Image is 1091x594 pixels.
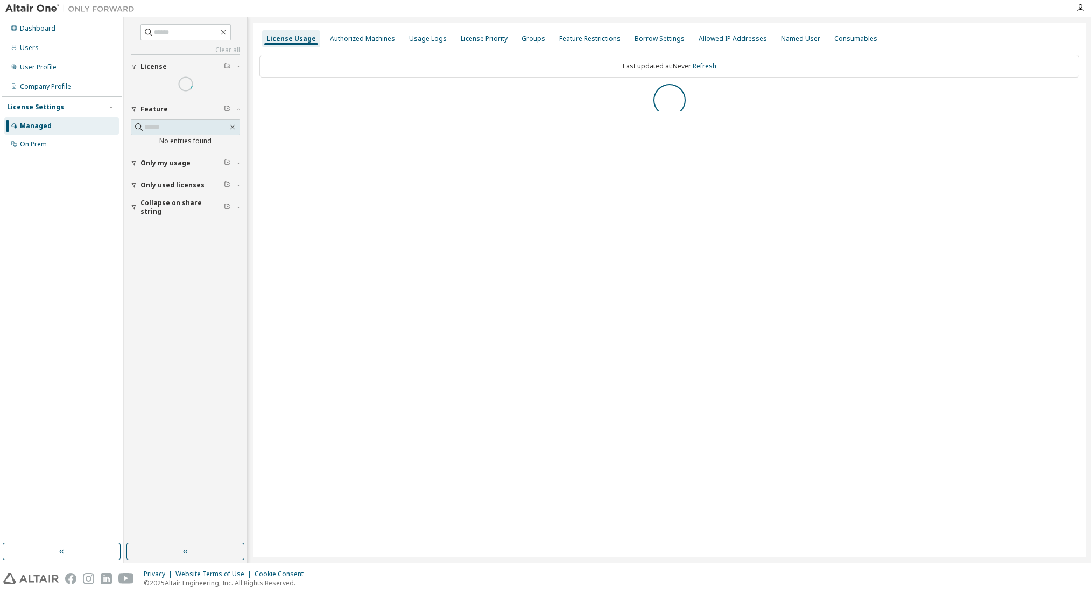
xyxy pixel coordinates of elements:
div: Last updated at: Never [259,55,1079,78]
span: Clear filter [224,105,230,114]
div: Managed [20,122,52,130]
div: Dashboard [20,24,55,33]
button: Only used licenses [131,173,240,197]
button: License [131,55,240,79]
div: No entries found [131,137,240,145]
span: Clear filter [224,62,230,71]
div: License Priority [461,34,508,43]
div: Consumables [834,34,877,43]
div: On Prem [20,140,47,149]
div: User Profile [20,63,57,72]
span: Only used licenses [140,181,205,190]
div: Cookie Consent [255,570,310,578]
div: Company Profile [20,82,71,91]
img: altair_logo.svg [3,573,59,584]
div: Named User [781,34,820,43]
span: Collapse on share string [140,199,224,216]
span: Clear filter [224,181,230,190]
div: License Usage [266,34,316,43]
button: Only my usage [131,151,240,175]
button: Collapse on share string [131,195,240,219]
span: Only my usage [140,159,191,167]
img: instagram.svg [83,573,94,584]
div: Privacy [144,570,175,578]
div: Feature Restrictions [559,34,621,43]
button: Feature [131,97,240,121]
div: Website Terms of Use [175,570,255,578]
img: linkedin.svg [101,573,112,584]
div: Borrow Settings [635,34,685,43]
div: Allowed IP Addresses [699,34,767,43]
span: Feature [140,105,168,114]
span: Clear filter [224,159,230,167]
img: youtube.svg [118,573,134,584]
div: Groups [522,34,545,43]
a: Clear all [131,46,240,54]
div: Users [20,44,39,52]
img: facebook.svg [65,573,76,584]
div: License Settings [7,103,64,111]
p: © 2025 Altair Engineering, Inc. All Rights Reserved. [144,578,310,588]
div: Authorized Machines [330,34,395,43]
span: Clear filter [224,203,230,212]
img: Altair One [5,3,140,14]
div: Usage Logs [409,34,447,43]
a: Refresh [693,61,716,71]
span: License [140,62,167,71]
